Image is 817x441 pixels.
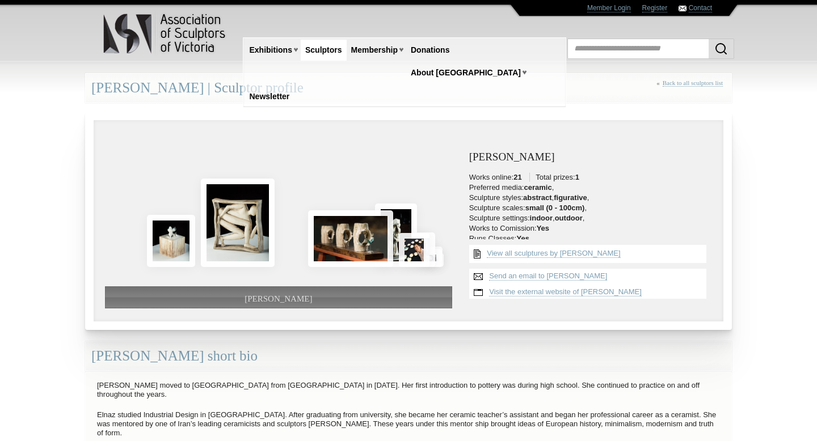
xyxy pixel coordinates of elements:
a: Exhibitions [245,40,297,61]
li: Runs Classes: [469,234,712,243]
a: Donations [406,40,454,61]
strong: ceramic [524,183,551,192]
img: Contact ASV [679,6,687,11]
strong: Yes [537,224,549,232]
img: Visit website [469,285,487,300]
strong: outdoor [555,214,583,222]
div: « [656,79,726,99]
li: Works to Comission: [469,224,712,233]
img: logo.png [103,11,228,56]
img: Elnaz Nourizadeh [399,233,429,267]
img: Break Out (Lady) [147,215,195,267]
img: Search [714,42,728,56]
li: Sculpture settings: , , [469,214,712,223]
h3: [PERSON_NAME] [469,151,712,163]
img: Send an email to Elnaz Nourizadeh [469,269,487,285]
li: Works online: Total prizes: [469,173,712,182]
img: View all {sculptor_name} sculptures list [469,245,485,263]
a: About [GEOGRAPHIC_DATA] [406,62,525,83]
strong: indoor [530,214,553,222]
span: [PERSON_NAME] [245,294,312,303]
li: Sculpture scales: , [469,203,712,213]
div: [PERSON_NAME] short bio [85,341,732,371]
a: Member Login [587,4,631,12]
li: Sculpture styles: , , [469,193,712,202]
strong: figurative [554,193,587,202]
p: [PERSON_NAME] moved to [GEOGRAPHIC_DATA] from [GEOGRAPHIC_DATA] in [DATE]. Her first introduction... [91,378,726,402]
img: She is the queen [411,232,435,267]
a: Membership [347,40,402,61]
a: Send an email to [PERSON_NAME] [489,272,607,281]
a: Register [642,4,668,12]
strong: small (0 - 100cm) [525,203,585,212]
img: Punch Out [308,210,393,267]
img: Being [428,247,443,266]
li: Preferred media: , [469,183,712,192]
strong: 1 [575,173,579,181]
a: Newsletter [245,86,294,107]
strong: Yes [516,234,529,243]
a: View all sculptures by [PERSON_NAME] [487,249,620,258]
a: Back to all sculptors list [663,79,723,87]
a: Sculptors [301,40,347,61]
div: [PERSON_NAME] | Sculptor profile [85,73,732,103]
img: Break Out (Man) [201,179,275,267]
strong: abstract [523,193,552,202]
img: Camouflage [375,203,418,267]
p: Elnaz studied Industrial Design in [GEOGRAPHIC_DATA]. After graduating from university, she becam... [91,408,726,440]
a: Visit the external website of [PERSON_NAME] [489,287,642,296]
strong: 21 [513,173,521,181]
a: Contact [689,4,712,12]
